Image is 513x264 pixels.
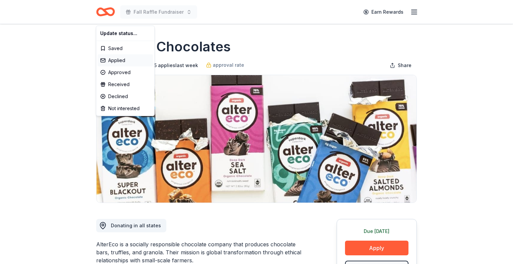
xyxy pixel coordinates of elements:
[98,78,153,90] div: Received
[98,42,153,54] div: Saved
[134,8,184,16] span: Fall Raffle Fundraiser
[98,102,153,114] div: Not interested
[98,66,153,78] div: Approved
[98,27,153,39] div: Update status...
[98,54,153,66] div: Applied
[98,90,153,102] div: Declined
